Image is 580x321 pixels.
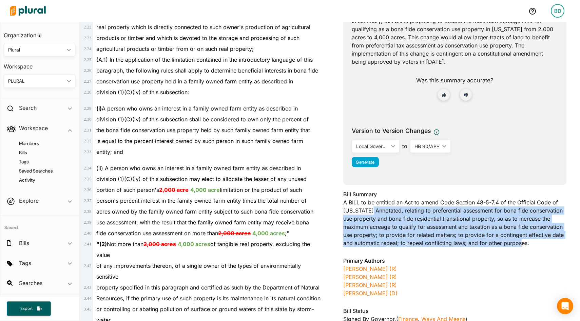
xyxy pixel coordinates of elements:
span: 2 . 36 [84,187,91,192]
span: portion of such person's limitation or the product of such [96,186,302,193]
a: [PERSON_NAME] (D) [343,290,398,297]
span: 2 . 34 [84,166,91,170]
span: to [400,142,410,150]
a: Saved Searches [11,168,72,174]
a: BD [545,1,570,20]
span: conservation use property held in a family owned farm entity as described in [96,78,293,85]
span: real property which is directly connected to such owner's production of agricultural [96,24,310,31]
span: 2 . 26 [84,68,91,73]
div: Tooltip anchor [37,32,43,38]
h3: Bill Status [343,307,566,315]
div: PLURAL [8,78,64,85]
span: 2 . 22 [84,25,91,29]
span: Not more than of tangible real property, excluding the value [96,241,310,258]
span: 2 . 31 [84,128,91,133]
span: 2 . 23 [84,36,91,40]
span: division (1)(C)(iv) of this subsection: [96,89,189,96]
span: agricultural products or timber from or on such real property; [96,45,254,52]
button: Generate [352,157,379,167]
span: 2 . 37 [84,198,91,203]
span: (A.1) In the application of the limitation contained in the introductory language of this [96,56,313,63]
span: entity; and [96,148,123,155]
h2: Searches [19,279,42,287]
div: Plural [8,46,64,54]
span: Resources, if the primary use of such property is its maintenance in its natural condition [96,295,321,302]
h3: Workspace [4,57,75,72]
h2: Bills [19,239,29,247]
button: No [460,89,472,101]
span: division (1)(C)(iv) of this subsection shall be considered to own only the percent of [96,116,309,123]
ins: 4,000 acre [190,186,220,193]
span: 2 . 43 [84,285,91,290]
a: Bills [11,149,72,156]
h4: Saved [0,216,79,233]
div: Open Intercom Messenger [557,298,573,314]
span: products or timber and which is devoted to the storage and processing of such [96,35,299,41]
span: 3 . 45 [84,307,91,312]
span: 3 . 44 [84,296,91,301]
del: 2,000 acres [143,241,176,247]
span: Generate [356,160,374,165]
span: 2 . 40 [84,231,91,236]
span: division (1)(C)(iv) of this subsection may elect to allocate the lesser of any unused [96,176,307,182]
span: 2 . 24 [84,46,91,51]
strong: (i) [96,105,102,112]
div: HB 90/AP* [414,143,440,150]
span: 2 . 35 [84,177,91,181]
span: 2 . 32 [84,139,91,143]
span: 2 . 38 [84,209,91,214]
a: [PERSON_NAME] (R) [343,265,397,272]
span: use assessment, with the result that the family owned farm entity may receive bona [96,219,309,226]
span: person's percent interest in the family owned farm entity times the total number of [96,197,307,204]
span: acres owned by the family owned farm entity subject to such bona fide conservation [96,208,313,215]
span: 2 . 42 [84,263,91,268]
h3: Organization [4,25,75,40]
del: 2,000 acre [159,186,189,193]
button: Yes [438,89,450,101]
span: Version to Version Changes [352,126,431,135]
span: property specified in this paragraph and certified as such by the Department of Natural [96,284,320,291]
span: 2 . 25 [84,57,91,62]
span: is equal to the percent interest owned by such person in such family owned farm [96,138,303,144]
span: paragraph, the following rules shall apply to determine beneficial interests in bona fide [96,67,318,74]
div: A BILL to be entitled an Act to amend Code Section 48-5-7.4 of the Official Code of [US_STATE] An... [343,190,566,251]
span: of any improvements thereon, of a single owner of the types of environmentally sensitive [96,262,301,280]
h2: Explore [19,197,39,204]
ins: 4,000 acres [178,241,210,247]
span: 2 . 28 [84,90,91,95]
a: Activity [11,177,72,183]
span: fide conservation use assessment on more than ;" [96,230,289,237]
span: 2 . 33 [84,149,91,154]
span: Was this summary accurate? [416,77,494,84]
span: 2 . 39 [84,220,91,225]
a: [PERSON_NAME] (R) [343,274,397,280]
span: 2 . 41 [84,242,91,246]
span: the bona fide conservation use property held by such family owned farm entity that [96,127,310,134]
span: 2 . 29 [84,106,91,111]
span: A person who owns an interest in a family owned farm entity as described in [96,105,298,112]
a: [PERSON_NAME] (R) [343,282,397,288]
p: In summary, this bill is proposing to double the maximum acreage limit for qualifying as a bona f... [352,17,558,66]
span: 2 . 30 [84,117,91,122]
a: Tags [11,159,72,165]
span: 2 . 27 [84,79,91,84]
h2: Tags [19,259,31,267]
strong: "(2) [96,241,107,247]
h3: Bill Summary [343,190,566,198]
ins: 4,000 acres [252,230,285,237]
a: Members [11,140,72,147]
button: Export [7,301,51,316]
span: Export [16,306,37,312]
div: Local Government Fiscal Note [356,143,388,150]
span: (ii) A person who owns an interest in a family owned farm entity as described in [96,165,301,172]
h3: Primary Authors [343,257,566,265]
del: 2,000 acres [218,230,251,237]
h2: Workspace [19,124,48,132]
h2: Search [19,104,37,112]
div: BD [551,4,564,18]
